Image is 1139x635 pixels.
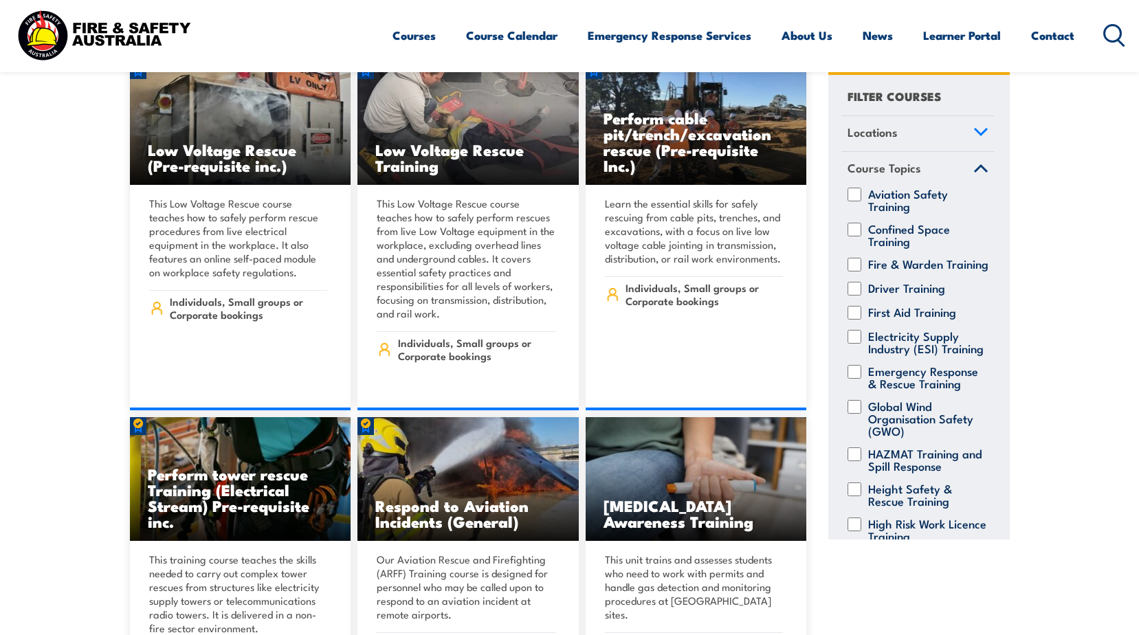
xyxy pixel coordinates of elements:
label: Confined Space Training [868,223,988,247]
a: Course Topics [841,153,995,188]
label: Electricity Supply Industry (ESI) Training [868,330,988,355]
span: Course Topics [848,159,921,178]
p: This training course teaches the skills needed to carry out complex tower rescues from structures... [149,553,328,635]
label: First Aid Training [868,306,956,320]
img: Low Voltage Rescue and Provide CPR TRAINING [130,61,351,185]
a: Locations [841,116,995,152]
h3: Perform tower rescue Training (Electrical Stream) Pre-requisite inc. [148,466,333,529]
img: Perform tower rescue (Electrical Stream) Pre-requisite inc.TRAINING [130,417,351,541]
img: Perform Cable Pit/Trench/Excavation Rescue TRAINING [586,61,807,185]
h3: [MEDICAL_DATA] Awareness Training [604,498,789,529]
label: HAZMAT Training and Spill Response [868,447,988,472]
a: Learner Portal [923,17,1001,54]
h3: Perform cable pit/trench/excavation rescue (Pre-requisite Inc.) [604,110,789,173]
h3: Low Voltage Rescue Training [375,142,561,173]
h3: Low Voltage Rescue (Pre-requisite inc.) [148,142,333,173]
h3: Respond to Aviation Incidents (General) [375,498,561,529]
a: Course Calendar [466,17,557,54]
span: Locations [848,123,898,142]
label: High Risk Work Licence Training [868,517,988,542]
span: Individuals, Small groups or Corporate bookings [626,281,783,307]
a: Emergency Response Services [588,17,751,54]
span: Individuals, Small groups or Corporate bookings [398,336,555,362]
a: Contact [1031,17,1074,54]
a: Low Voltage Rescue (Pre-requisite inc.) [130,61,351,185]
label: Global Wind Organisation Safety (GWO) [868,400,988,437]
p: This Low Voltage Rescue course teaches how to safely perform rescues from live Low Voltage equipm... [377,197,555,320]
label: Aviation Safety Training [868,188,988,212]
img: Anaphylaxis Awareness TRAINING [586,417,807,541]
a: [MEDICAL_DATA] Awareness Training [586,417,807,541]
p: Learn the essential skills for safely rescuing from cable pits, trenches, and excavations, with a... [605,197,784,265]
img: Low Voltage Rescue [357,61,579,185]
a: Courses [392,17,436,54]
p: This unit trains and assesses students who need to work with permits and handle gas detection and... [605,553,784,621]
label: Fire & Warden Training [868,258,988,271]
a: Perform cable pit/trench/excavation rescue (Pre-requisite Inc.) [586,61,807,185]
a: Respond to Aviation Incidents (General) [357,417,579,541]
label: Driver Training [868,282,945,296]
label: Height Safety & Rescue Training [868,482,988,507]
p: This Low Voltage Rescue course teaches how to safely perform rescue procedures from live electric... [149,197,328,279]
p: Our Aviation Rescue and Firefighting (ARFF) Training course is designed for personnel who may be ... [377,553,555,621]
a: About Us [782,17,832,54]
img: Respond to Aviation Incident (General) TRAINING [357,417,579,541]
label: Emergency Response & Rescue Training [868,365,988,390]
a: Perform tower rescue Training (Electrical Stream) Pre-requisite inc. [130,417,351,541]
h4: FILTER COURSES [848,87,941,105]
a: Low Voltage Rescue Training [357,61,579,185]
a: News [863,17,893,54]
span: Individuals, Small groups or Corporate bookings [170,295,327,321]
